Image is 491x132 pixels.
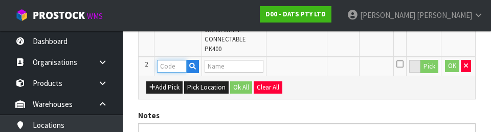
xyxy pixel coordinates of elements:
[157,60,187,73] input: Code
[184,81,229,94] button: Pick Location
[445,60,459,72] button: OK
[420,60,438,73] button: Pick
[145,60,148,69] span: 2
[15,9,28,21] img: cube-alt.png
[254,81,282,94] button: Clear All
[260,6,331,23] a: D00 - DATS PTY LTD
[230,81,252,94] button: Ok All
[87,11,103,21] small: WMS
[138,110,160,121] label: Notes
[205,60,263,73] input: Name
[146,81,183,94] button: Add Pick
[360,10,415,20] span: [PERSON_NAME]
[417,10,472,20] span: [PERSON_NAME]
[33,9,85,22] span: ProStock
[205,16,250,53] span: LIGHTS CURTAIN WARM WHITE CONNECTABLE PK400
[265,10,326,18] strong: D00 - DATS PTY LTD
